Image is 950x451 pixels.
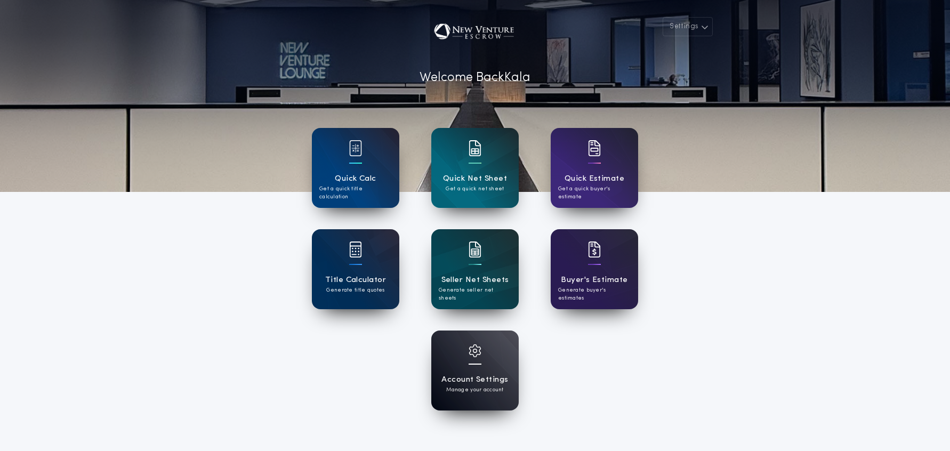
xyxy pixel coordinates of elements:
img: card icon [469,140,481,156]
p: Welcome Back Kala [420,68,530,87]
img: card icon [469,344,481,357]
p: Generate seller net sheets [439,286,511,302]
a: card iconQuick EstimateGet a quick buyer's estimate [551,128,638,208]
button: Settings [663,17,713,36]
img: card icon [349,241,362,257]
p: Get a quick title calculation [319,185,392,201]
a: card iconTitle CalculatorGenerate title quotes [312,229,399,309]
a: card iconBuyer's EstimateGenerate buyer's estimates [551,229,638,309]
p: Get a quick net sheet [446,185,504,193]
img: card icon [469,241,481,257]
img: account-logo [426,17,524,49]
p: Get a quick buyer's estimate [558,185,631,201]
p: Manage your account [446,386,503,394]
h1: Title Calculator [325,274,386,286]
img: card icon [349,140,362,156]
p: Generate title quotes [326,286,384,294]
h1: Quick Estimate [565,173,625,185]
a: card iconQuick CalcGet a quick title calculation [312,128,399,208]
a: card iconSeller Net SheetsGenerate seller net sheets [431,229,519,309]
h1: Account Settings [441,374,508,386]
h1: Quick Net Sheet [443,173,507,185]
p: Generate buyer's estimates [558,286,631,302]
img: card icon [588,140,601,156]
a: card iconQuick Net SheetGet a quick net sheet [431,128,519,208]
h1: Buyer's Estimate [561,274,627,286]
h1: Quick Calc [335,173,376,185]
a: card iconAccount SettingsManage your account [431,331,519,410]
h1: Seller Net Sheets [441,274,509,286]
img: card icon [588,241,601,257]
